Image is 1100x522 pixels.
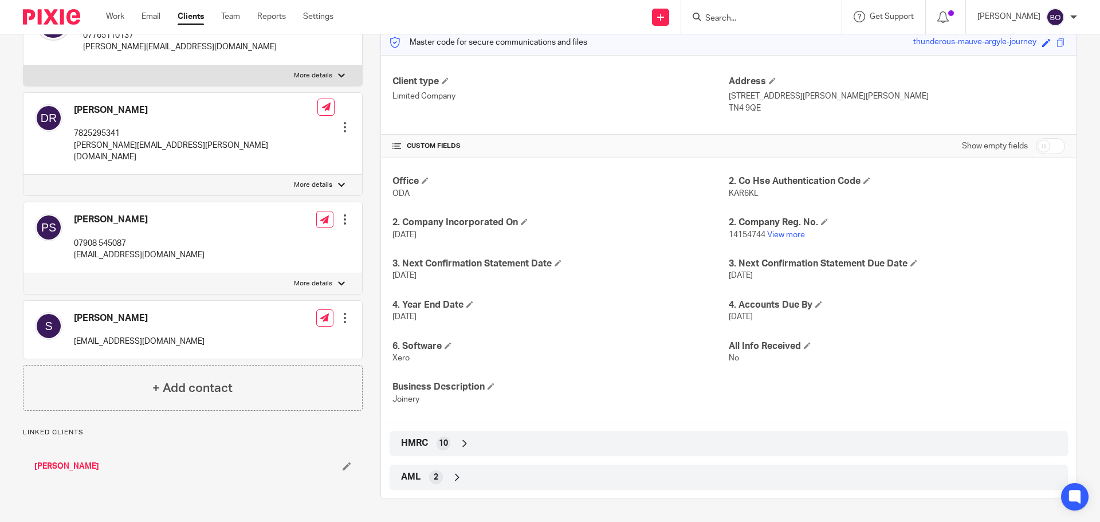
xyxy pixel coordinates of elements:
[294,71,332,80] p: More details
[142,11,160,22] a: Email
[23,428,363,437] p: Linked clients
[392,142,729,151] h4: CUSTOM FIELDS
[152,379,233,397] h4: + Add contact
[439,438,448,449] span: 10
[392,190,410,198] span: ODA
[392,299,729,311] h4: 4. Year End Date
[392,258,729,270] h4: 3. Next Confirmation Statement Date
[401,471,421,483] span: AML
[704,14,807,24] input: Search
[74,128,317,139] p: 7825295341
[729,354,739,362] span: No
[401,437,428,449] span: HMRC
[74,312,205,324] h4: [PERSON_NAME]
[23,9,80,25] img: Pixie
[303,11,333,22] a: Settings
[977,11,1040,22] p: [PERSON_NAME]
[767,231,805,239] a: View more
[434,472,438,483] span: 2
[729,91,1065,102] p: [STREET_ADDRESS][PERSON_NAME][PERSON_NAME]
[729,175,1065,187] h4: 2. Co Hse Authentication Code
[294,279,332,288] p: More details
[392,175,729,187] h4: Office
[392,272,417,280] span: [DATE]
[257,11,286,22] a: Reports
[390,37,587,48] p: Master code for secure communications and files
[106,11,124,22] a: Work
[962,140,1028,152] label: Show empty fields
[74,238,205,249] p: 07908 545087
[34,461,99,472] a: [PERSON_NAME]
[35,214,62,241] img: svg%3E
[392,381,729,393] h4: Business Description
[74,214,205,226] h4: [PERSON_NAME]
[729,231,765,239] span: 14154744
[74,140,317,163] p: [PERSON_NAME][EMAIL_ADDRESS][PERSON_NAME][DOMAIN_NAME]
[392,217,729,229] h4: 2. Company Incorporated On
[35,312,62,340] img: svg%3E
[392,76,729,88] h4: Client type
[729,76,1065,88] h4: Address
[729,217,1065,229] h4: 2. Company Reg. No.
[392,91,729,102] p: Limited Company
[729,272,753,280] span: [DATE]
[294,180,332,190] p: More details
[913,36,1036,49] div: thunderous-mauve-argyle-journey
[392,340,729,352] h4: 6. Software
[83,30,277,41] p: 07765110137
[729,103,1065,114] p: TN4 9QE
[392,395,419,403] span: Joinery
[392,354,410,362] span: Xero
[83,41,277,53] p: [PERSON_NAME][EMAIL_ADDRESS][DOMAIN_NAME]
[221,11,240,22] a: Team
[178,11,204,22] a: Clients
[35,104,62,132] img: svg%3E
[392,231,417,239] span: [DATE]
[729,299,1065,311] h4: 4. Accounts Due By
[74,249,205,261] p: [EMAIL_ADDRESS][DOMAIN_NAME]
[729,340,1065,352] h4: All Info Received
[392,313,417,321] span: [DATE]
[729,190,759,198] span: KAR6KL
[74,336,205,347] p: [EMAIL_ADDRESS][DOMAIN_NAME]
[870,13,914,21] span: Get Support
[729,258,1065,270] h4: 3. Next Confirmation Statement Due Date
[74,104,317,116] h4: [PERSON_NAME]
[1046,8,1064,26] img: svg%3E
[729,313,753,321] span: [DATE]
